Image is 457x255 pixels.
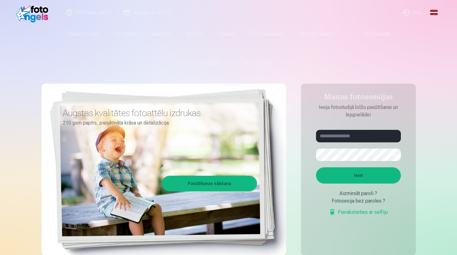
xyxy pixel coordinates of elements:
[310,104,407,119] p: Ieeja fotostudijā bilžu pasūtīšanai un lejupielādei
[316,190,401,197] div: Aizmirsāt paroli ?
[316,167,401,184] button: Ieiet
[63,119,252,127] p: 210 gsm papīrs, piesātināta krāsa un detalizācija
[107,25,145,42] a: Komplekti
[310,92,407,104] h4: Manas fotosessijas
[344,25,398,42] a: Visi produkti
[179,25,210,42] a: Krūzes
[329,208,388,216] a: Pierakstieties ar selfiju
[63,107,252,119] h3: Augstas kvalitātes fotoattēlu izdrukas
[59,25,107,42] a: Foto izdrukas
[210,25,243,42] a: Suvenīri
[316,197,401,205] div: Fotosesija bez paroles ?
[292,25,344,42] a: Atslēgu piekariņi
[41,57,416,69] h1: Spilgtākās foto atmiņas
[243,25,292,42] a: Foto kalendāri
[145,25,179,42] a: Magnēti
[16,2,52,22] img: /fa1
[163,177,256,190] a: Pasūtīšanas sākšana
